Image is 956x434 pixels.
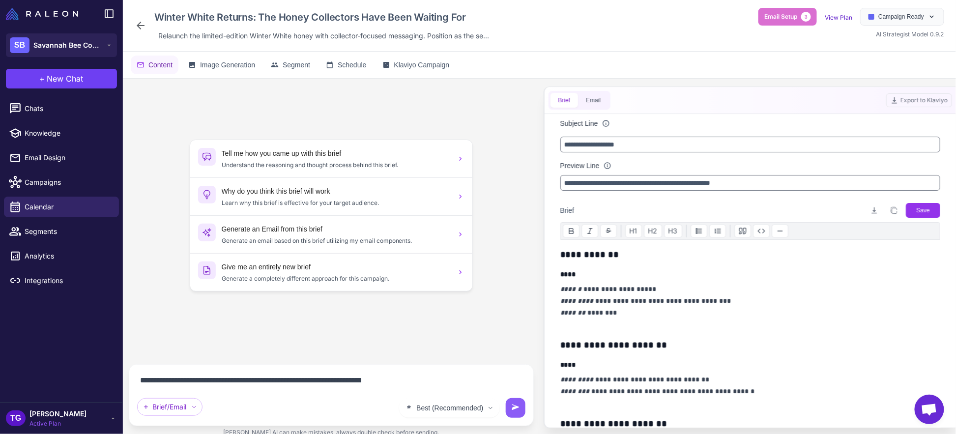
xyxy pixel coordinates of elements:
span: Savannah Bee Company [33,40,102,51]
a: Email Design [4,147,119,168]
a: Knowledge [4,123,119,144]
span: AI Strategist Model 0.9.2 [876,30,944,38]
span: Save [916,206,929,215]
button: Best (Recommended) [399,398,499,418]
span: Campaign Ready [878,12,924,21]
span: Campaigns [25,177,111,188]
button: SBSavannah Bee Company [6,33,117,57]
button: Email [578,93,608,108]
span: New Chat [47,73,84,85]
button: H3 [664,225,682,237]
h3: Tell me how you came up with this brief [222,148,451,159]
button: +New Chat [6,69,117,88]
p: Understand the reasoning and thought process behind this brief. [222,161,451,170]
span: Relaunch the limited-edition Winter White honey with collector-focused messaging. Position as the... [158,30,489,41]
button: Download brief [867,203,882,218]
span: Active Plan [29,419,87,428]
button: H1 [625,225,642,237]
span: Chats [25,103,111,114]
span: Calendar [25,202,111,212]
button: Klaviyo Campaign [377,56,456,74]
a: Analytics [4,246,119,266]
span: Integrations [25,275,111,286]
span: Brief [560,205,575,216]
div: TG [6,410,26,426]
p: Generate an email based on this brief utilizing my email components. [222,236,451,245]
p: Learn why this brief is effective for your target audience. [222,199,451,207]
span: Schedule [338,59,366,70]
span: Content [148,59,173,70]
button: Save [906,203,940,218]
a: View Plan [825,14,852,21]
a: Calendar [4,197,119,217]
div: Open chat [915,395,944,424]
span: Segment [283,59,310,70]
span: Email Setup [764,12,797,21]
label: Preview Line [560,160,600,171]
span: [PERSON_NAME] [29,408,87,419]
div: Click to edit description [154,29,493,43]
h3: Give me an entirely new brief [222,261,451,272]
button: Segment [265,56,316,74]
span: Segments [25,226,111,237]
button: Copy brief [886,203,902,218]
span: Image Generation [200,59,255,70]
a: Chats [4,98,119,119]
span: + [40,73,45,85]
span: Klaviyo Campaign [394,59,450,70]
button: Schedule [320,56,372,74]
span: Best (Recommended) [416,403,483,413]
a: Integrations [4,270,119,291]
div: SB [10,37,29,53]
div: Click to edit campaign name [150,8,493,27]
span: Brief [558,96,571,105]
button: Export to Klaviyo [886,93,952,107]
button: Email Setup3 [758,8,817,26]
span: Analytics [25,251,111,261]
a: Raleon Logo [6,8,82,20]
a: Campaigns [4,172,119,193]
button: H2 [644,225,662,237]
p: Generate a completely different approach for this campaign. [222,274,451,283]
span: Knowledge [25,128,111,139]
a: Segments [4,221,119,242]
h3: Generate an Email from this brief [222,224,451,234]
button: Brief [550,93,579,108]
label: Subject Line [560,118,598,129]
div: Brief/Email [137,398,203,416]
button: Content [131,56,178,74]
span: 3 [801,12,811,22]
button: Image Generation [182,56,261,74]
img: Raleon Logo [6,8,78,20]
span: Email Design [25,152,111,163]
h3: Why do you think this brief will work [222,186,451,197]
